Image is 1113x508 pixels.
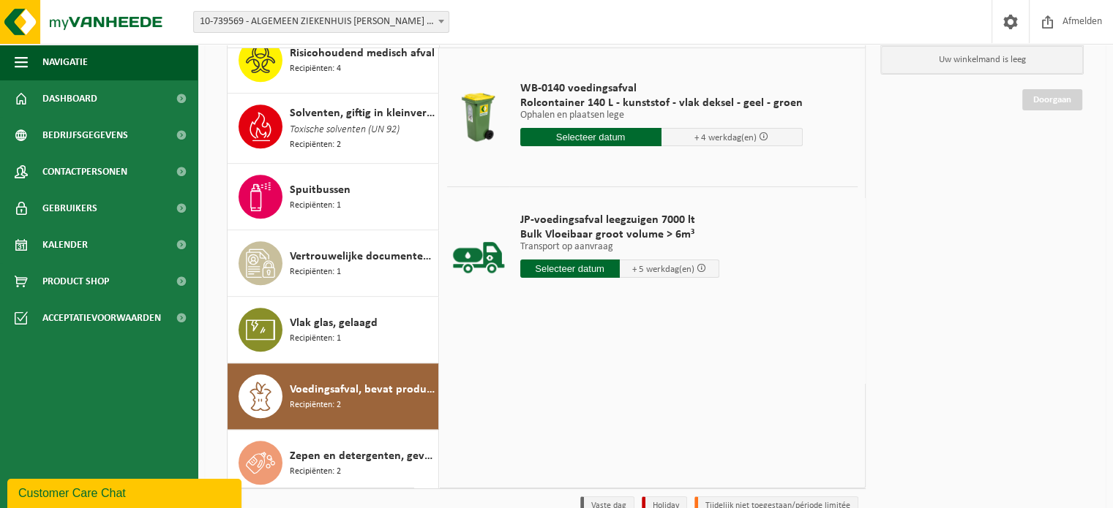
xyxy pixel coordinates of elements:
[290,199,341,213] span: Recipiënten: 1
[881,46,1083,74] p: Uw winkelmand is leeg
[42,117,128,153] span: Bedrijfsgegevens
[290,45,435,62] span: Risicohoudend medisch afval
[520,259,620,278] input: Selecteer datum
[520,110,803,121] p: Ophalen en plaatsen lege
[520,213,719,227] span: JP-voedingsafval leegzuigen 7000 lt
[290,314,378,332] span: Vlak glas, gelaagd
[42,44,88,80] span: Navigatie
[290,138,341,152] span: Recipiënten: 2
[520,128,662,146] input: Selecteer datum
[42,300,161,336] span: Acceptatievoorwaarden
[228,297,439,363] button: Vlak glas, gelaagd Recipiënten: 1
[7,476,244,508] iframe: chat widget
[694,133,757,143] span: + 4 werkdag(en)
[290,465,341,479] span: Recipiënten: 2
[42,153,127,190] span: Contactpersonen
[228,164,439,230] button: Spuitbussen Recipiënten: 1
[290,447,435,465] span: Zepen en detergenten, gevaarlijk in kleinverpakking
[228,27,439,94] button: Risicohoudend medisch afval Recipiënten: 4
[520,96,803,110] span: Rolcontainer 140 L - kunststof - vlak deksel - geel - groen
[42,190,97,227] span: Gebruikers
[290,398,341,412] span: Recipiënten: 2
[290,332,341,346] span: Recipiënten: 1
[42,263,109,300] span: Product Shop
[632,265,694,274] span: + 5 werkdag(en)
[290,265,341,279] span: Recipiënten: 1
[290,105,435,122] span: Solventen, giftig in kleinverpakking
[290,122,400,138] span: Toxische solventen (UN 92)
[228,430,439,496] button: Zepen en detergenten, gevaarlijk in kleinverpakking Recipiënten: 2
[228,363,439,430] button: Voedingsafval, bevat producten van dierlijke oorsprong, onverpakt, categorie 3 Recipiënten: 2
[42,80,97,117] span: Dashboard
[42,227,88,263] span: Kalender
[194,12,449,32] span: 10-739569 - ALGEMEEN ZIEKENHUIS JAN PALFIJN GENT AV - GENT
[520,242,719,252] p: Transport op aanvraag
[228,94,439,164] button: Solventen, giftig in kleinverpakking Toxische solventen (UN 92) Recipiënten: 2
[290,181,351,199] span: Spuitbussen
[520,81,803,96] span: WB-0140 voedingsafval
[290,62,341,76] span: Recipiënten: 4
[520,227,719,242] span: Bulk Vloeibaar groot volume > 6m³
[228,230,439,297] button: Vertrouwelijke documenten (vernietiging - recyclage) Recipiënten: 1
[1022,89,1082,110] a: Doorgaan
[193,11,449,33] span: 10-739569 - ALGEMEEN ZIEKENHUIS JAN PALFIJN GENT AV - GENT
[290,248,435,265] span: Vertrouwelijke documenten (vernietiging - recyclage)
[290,381,435,398] span: Voedingsafval, bevat producten van dierlijke oorsprong, onverpakt, categorie 3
